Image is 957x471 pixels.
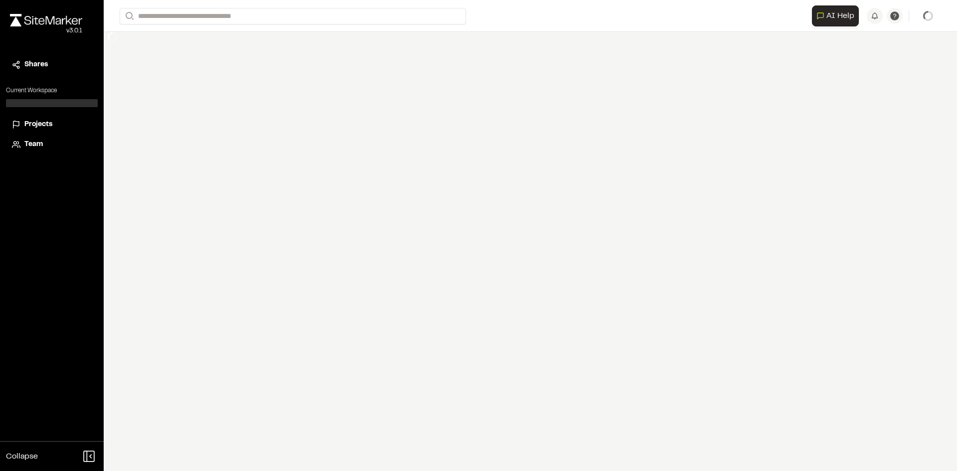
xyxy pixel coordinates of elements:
[6,86,98,95] p: Current Workspace
[826,10,854,22] span: AI Help
[12,139,92,150] a: Team
[6,451,38,463] span: Collapse
[12,59,92,70] a: Shares
[24,59,48,70] span: Shares
[812,5,863,26] div: Open AI Assistant
[12,119,92,130] a: Projects
[812,5,859,26] button: Open AI Assistant
[10,14,82,26] img: rebrand.png
[24,119,52,130] span: Projects
[120,8,138,24] button: Search
[24,139,43,150] span: Team
[10,26,82,35] div: Oh geez...please don't...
